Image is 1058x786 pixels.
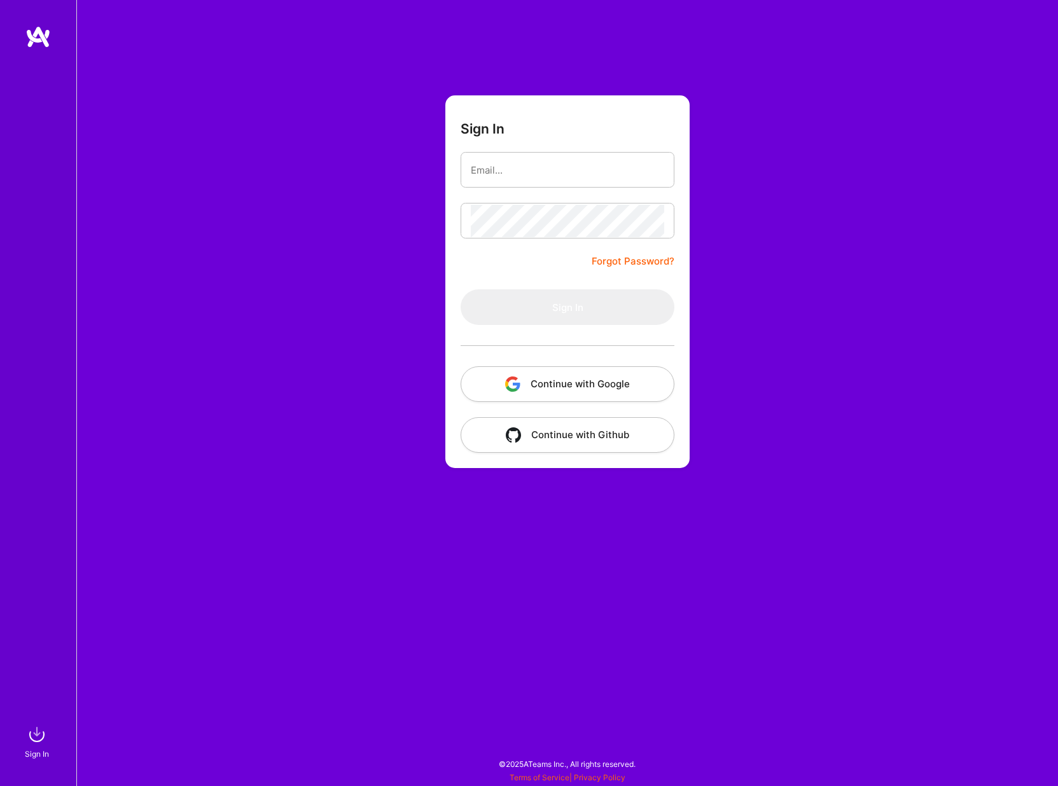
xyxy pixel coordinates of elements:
[510,773,625,782] span: |
[25,25,51,48] img: logo
[574,773,625,782] a: Privacy Policy
[24,722,50,747] img: sign in
[461,417,674,453] button: Continue with Github
[76,748,1058,780] div: © 2025 ATeams Inc., All rights reserved.
[592,254,674,269] a: Forgot Password?
[25,747,49,761] div: Sign In
[27,722,50,761] a: sign inSign In
[510,773,569,782] a: Terms of Service
[461,121,505,137] h3: Sign In
[461,366,674,402] button: Continue with Google
[505,376,520,392] img: icon
[461,289,674,325] button: Sign In
[506,427,521,443] img: icon
[471,154,664,186] input: Email...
